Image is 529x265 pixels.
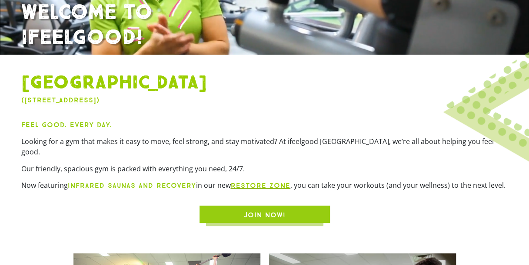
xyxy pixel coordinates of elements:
strong: infrared saunas and recovery [68,181,196,190]
a: RESTORE zone [231,181,290,190]
p: Looking for a gym that makes it easy to move, feel strong, and stay motivated? At ifeelgood [GEOG... [21,136,508,157]
h1: WELCOME TO IFEELGOOD! [21,0,508,50]
strong: Feel Good. Every Day. [21,121,112,129]
p: Now featuring in our new , you can take your workouts (and your wellness) to the next level. [21,180,508,191]
h1: [GEOGRAPHIC_DATA] [21,72,508,95]
p: Our friendly, spacious gym is packed with everything you need, 24/7. [21,164,508,174]
a: ([STREET_ADDRESS]) [21,96,100,104]
span: JOIN NOW! [244,210,286,220]
a: JOIN NOW! [200,206,330,223]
